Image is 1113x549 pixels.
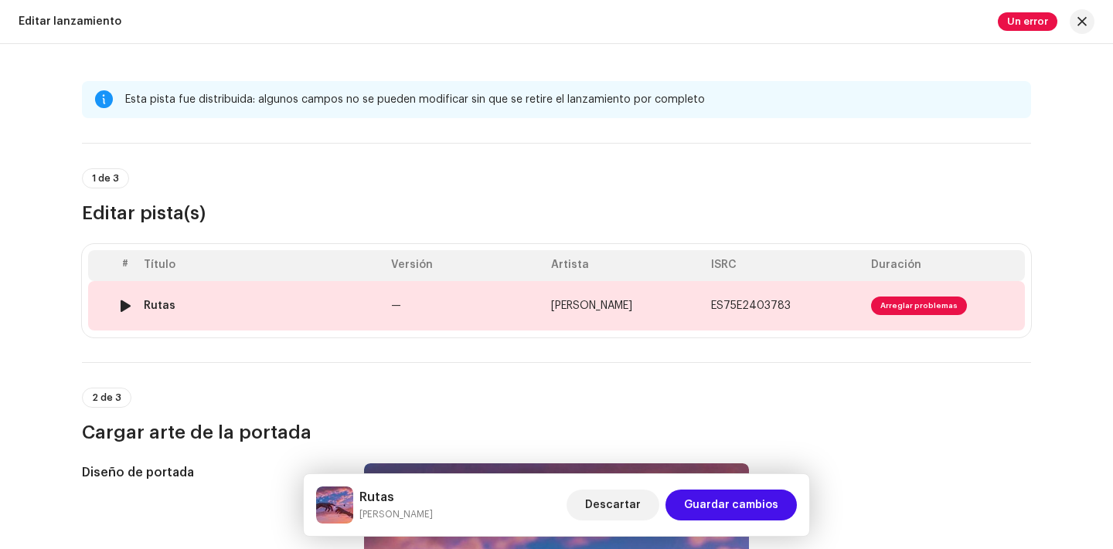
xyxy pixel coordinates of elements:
span: Guardar cambios [684,490,778,520]
h3: Cargar arte de la portada [82,420,1031,445]
span: Descartar [585,490,641,520]
h5: Rutas [359,488,433,507]
button: Guardar cambios [665,490,797,520]
h5: Diseño de portada [82,463,339,482]
button: Descartar [567,490,659,520]
span: — [391,300,401,311]
span: Arreglar problemas [871,297,967,315]
span: Brian Røse [551,300,632,311]
th: Versión [385,250,545,281]
th: ISRC [705,250,865,281]
th: Artista [545,250,705,281]
span: ES75E2403783 [711,300,791,311]
th: Duración [865,250,1025,281]
div: Esta pista fue distribuida: algunos campos no se pueden modificar sin que se retire el lanzamient... [125,90,1019,109]
img: 4a20841b-f0ca-4440-b698-88f84ee49c12 [316,486,353,524]
th: Título [138,250,385,281]
small: Rutas [359,507,433,522]
h3: Editar pista(s) [82,201,1031,225]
